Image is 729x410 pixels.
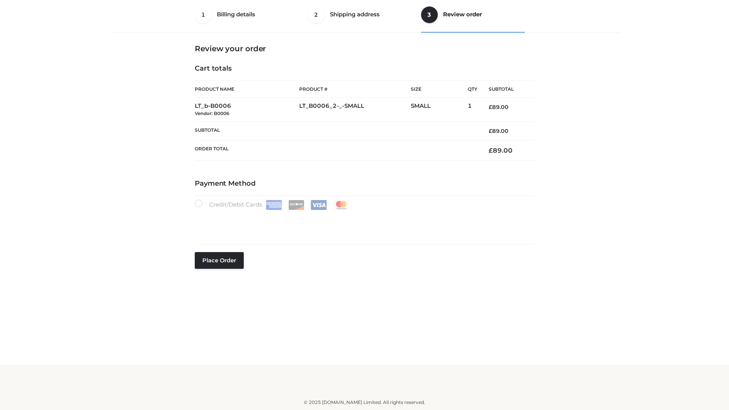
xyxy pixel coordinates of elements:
span: £ [489,104,492,110]
span: £ [489,128,492,134]
th: Product Name [195,80,299,98]
img: Mastercard [333,200,349,210]
bdi: 89.00 [489,128,508,134]
small: Vendor: B0006 [195,110,229,116]
th: Qty [468,80,477,98]
th: Order Total [195,140,477,161]
button: Place order [195,252,244,269]
th: Subtotal [195,121,477,140]
td: LT_b-B0006 [195,98,299,122]
span: £ [489,147,493,154]
th: Product # [299,80,411,98]
td: LT_B0006_2-_-SMALL [299,98,411,122]
th: Size [411,81,464,98]
label: Credit/Debit Cards [195,200,350,210]
img: Amex [266,200,282,210]
iframe: Secure payment input frame [193,208,533,236]
img: Visa [311,200,327,210]
td: 1 [468,98,477,122]
h4: Payment Method [195,180,534,188]
th: Subtotal [477,81,534,98]
h4: Cart totals [195,65,534,73]
div: © 2025 [DOMAIN_NAME] Limited. All rights reserved. [113,399,616,406]
h3: Review your order [195,44,534,53]
img: Discover [288,200,305,210]
td: SMALL [411,98,468,122]
bdi: 89.00 [489,104,508,110]
bdi: 89.00 [489,147,513,154]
